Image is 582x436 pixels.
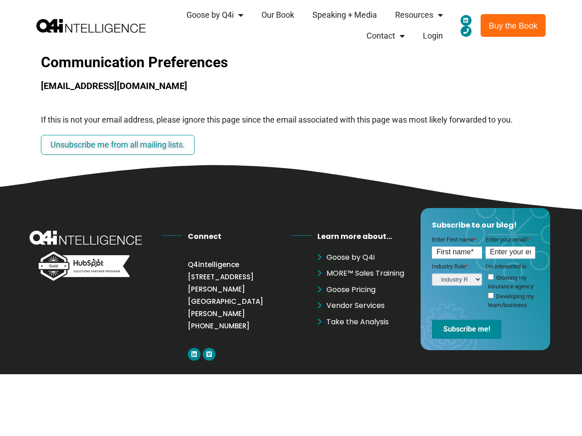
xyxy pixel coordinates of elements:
h2: [EMAIL_ADDRESS][DOMAIN_NAME] [41,79,541,93]
a: Contact [357,25,414,46]
h3: Connect [188,231,291,243]
a: Speaking + Media [303,5,386,25]
a: Vendor Services [317,300,416,312]
a: Buy the Book [481,14,546,37]
span: Enter your email [486,236,527,243]
a: MORE™ Sales Training [317,268,416,279]
input: Subscribe me! [432,320,502,339]
input: Unsubscribe me from all mailing lists. [41,135,195,155]
input: Developing my team/business [488,292,494,298]
span: Buy the Book [489,21,537,30]
a: Take the Analysis [317,316,416,328]
img: gold-horizontal-white-1 [39,252,130,281]
span: Enter First name [432,236,474,243]
input: Growing my insurance agency [488,274,494,280]
span: Industry Role [432,263,466,270]
div: If this is not your email address, please ignore this page since the email associated with this p... [41,51,541,127]
span: I'm interested in [486,263,527,270]
img: Q4 Intelligence [30,231,142,245]
p: Q4intelligence [STREET_ADDRESS][PERSON_NAME] [GEOGRAPHIC_DATA][PERSON_NAME] [PHONE_NUMBER] [188,252,291,339]
nav: Main menu [145,5,452,46]
a: Goose Pricing [317,284,416,296]
a: Resources [386,5,452,25]
a: Goose by Q4i [177,5,252,25]
h3: Subscribe to our blog! [432,219,539,231]
a: Our Book [252,5,303,25]
a: Goose by Q4i [317,252,416,263]
h1: Communication Preferences [41,51,541,74]
img: Q4 Intelligence [36,19,145,33]
input: Enter your email* [486,247,536,259]
a: Login [414,25,452,46]
h3: Learn more about... [317,231,416,243]
div: Navigation Menu [317,252,416,328]
input: First name* [432,247,482,259]
span: Growing my insurance agency [488,274,533,289]
span: Developing my team/business [488,293,534,308]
